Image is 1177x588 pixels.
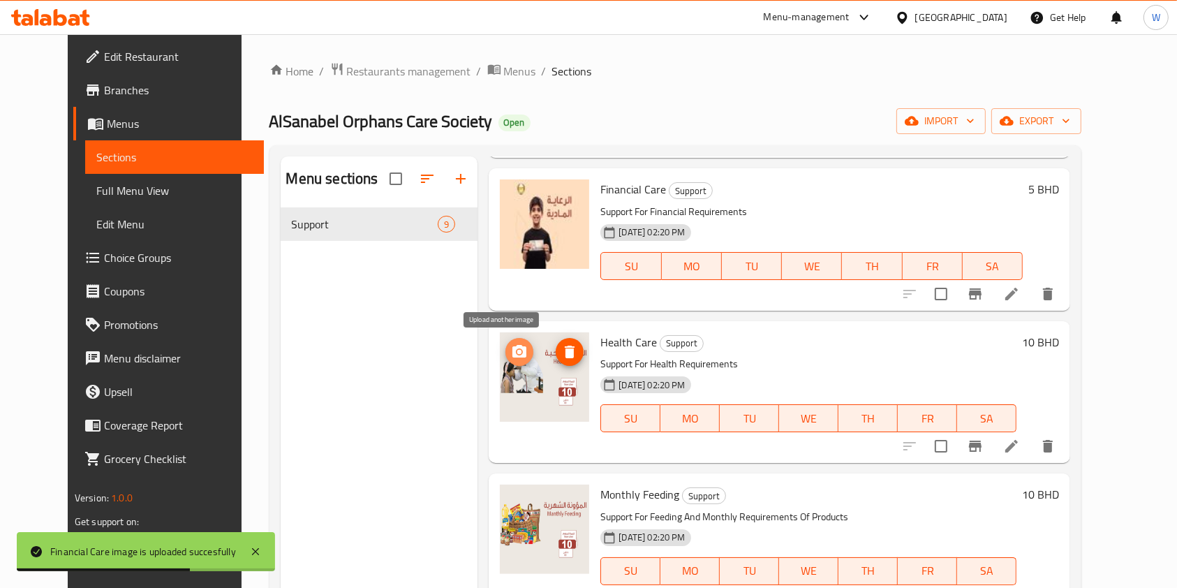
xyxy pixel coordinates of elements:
img: Monthly Feeding [500,485,589,574]
div: Support [682,487,726,504]
a: Edit menu item [1003,286,1020,302]
button: MO [660,557,720,585]
div: [GEOGRAPHIC_DATA] [915,10,1007,25]
span: Get support on: [75,513,139,531]
span: Select to update [926,432,956,461]
a: Coverage Report [73,409,265,442]
span: 9 [438,218,454,231]
span: TH [844,409,892,429]
button: SA [963,252,1023,280]
span: Support [669,183,712,199]
span: SU [607,409,655,429]
span: TH [847,256,896,277]
nav: Menu sections [281,202,478,247]
span: 1.0.0 [111,489,133,507]
li: / [542,63,547,80]
a: Menus [487,62,536,80]
button: Branch-specific-item [958,429,992,463]
span: Sections [96,149,253,166]
span: Edit Menu [96,216,253,233]
button: delete image [556,338,584,366]
button: SA [957,557,1016,585]
a: Choice Groups [73,241,265,274]
button: TU [720,557,779,585]
img: Health Care [500,332,589,422]
div: Open [498,115,531,131]
button: delete [1031,277,1065,311]
span: Support [683,488,725,504]
nav: breadcrumb [269,62,1082,80]
a: Edit Menu [85,207,265,241]
span: Edit Restaurant [104,48,253,65]
span: Support [292,216,438,233]
div: Menu-management [764,9,850,26]
button: Branch-specific-item [958,277,992,311]
span: FR [903,409,952,429]
span: Upsell [104,383,253,400]
button: WE [779,557,838,585]
div: Financial Care image is uploaded succesfully [50,544,236,559]
div: Support9 [281,207,478,241]
div: Support [669,182,713,199]
span: Sort sections [410,162,444,196]
button: import [896,108,986,134]
img: Financial Care [500,179,589,269]
span: TH [844,561,892,581]
button: FR [898,404,957,432]
span: SA [963,409,1011,429]
span: TU [725,561,773,581]
span: WE [787,256,836,277]
a: Menu disclaimer [73,341,265,375]
span: Branches [104,82,253,98]
span: TU [725,409,773,429]
button: MO [660,404,720,432]
a: Restaurants management [330,62,471,80]
span: MO [667,256,716,277]
span: SA [963,561,1011,581]
span: MO [666,409,714,429]
span: Promotions [104,316,253,333]
span: SU [607,561,655,581]
button: TH [838,557,898,585]
button: TU [720,404,779,432]
span: Menu disclaimer [104,350,253,367]
span: Open [498,117,531,128]
span: Restaurants management [347,63,471,80]
button: delete [1031,429,1065,463]
span: Menus [107,115,253,132]
div: Support [660,335,704,352]
span: Select all sections [381,164,410,193]
h2: Menu sections [286,168,378,189]
a: Menus [73,107,265,140]
span: export [1002,112,1070,130]
a: Edit Restaurant [73,40,265,73]
span: Menus [504,63,536,80]
span: Financial Care [600,179,666,200]
span: Grocery Checklist [104,450,253,467]
button: upload picture [505,338,533,366]
a: Promotions [73,308,265,341]
span: MO [666,561,714,581]
span: TU [727,256,776,277]
span: Monthly Feeding [600,484,679,505]
button: SA [957,404,1016,432]
span: Coupons [104,283,253,300]
button: WE [782,252,842,280]
span: AlSanabel Orphans Care Society [269,105,493,137]
button: FR [898,557,957,585]
span: Full Menu View [96,182,253,199]
a: Grocery Checklist [73,442,265,476]
span: SU [607,256,656,277]
button: MO [662,252,722,280]
span: SA [968,256,1017,277]
span: WE [785,409,833,429]
h6: 5 BHD [1028,179,1059,199]
button: SU [600,557,660,585]
p: Support For Health Requirements [600,355,1016,373]
p: Support For Feeding And Monthly Requirements Of Products [600,508,1016,526]
span: [DATE] 02:20 PM [613,531,690,544]
h6: 10 BHD [1022,485,1059,504]
span: Choice Groups [104,249,253,266]
button: SU [600,252,661,280]
span: WE [785,561,833,581]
